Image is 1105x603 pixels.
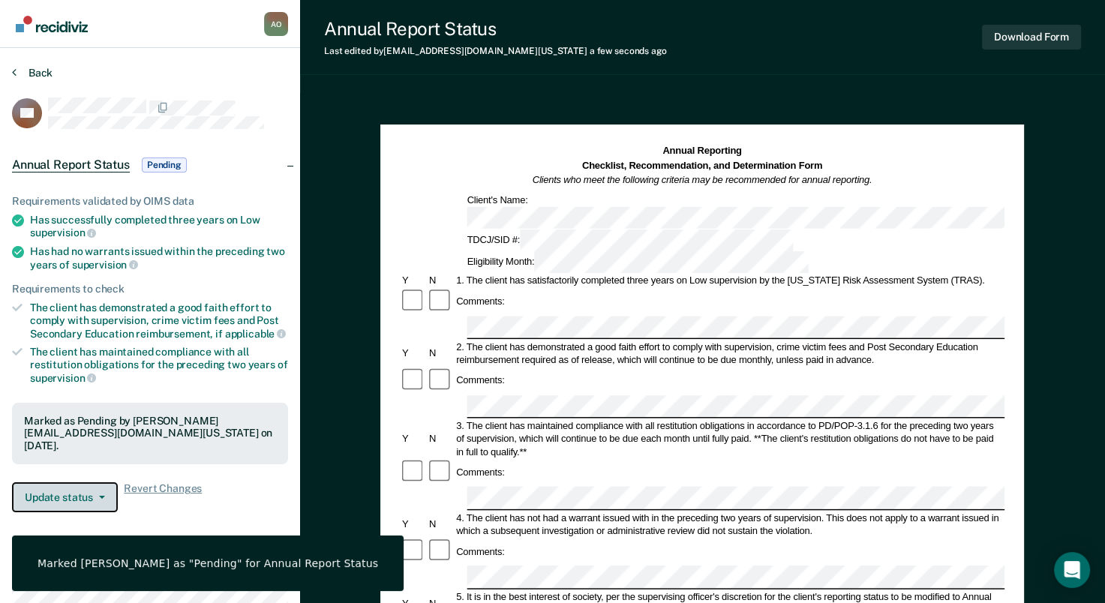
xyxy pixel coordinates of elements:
[30,346,288,384] div: The client has maintained compliance with all restitution obligations for the preceding two years of
[30,372,96,384] span: supervision
[427,274,454,287] div: N
[124,482,202,512] span: Revert Changes
[324,18,667,40] div: Annual Report Status
[455,340,1005,367] div: 2. The client has demonstrated a good faith effort to comply with supervision, crime victim fees ...
[12,66,53,79] button: Back
[455,545,507,558] div: Comments:
[427,346,454,359] div: N
[24,415,276,452] div: Marked as Pending by [PERSON_NAME][EMAIL_ADDRESS][DOMAIN_NAME][US_STATE] on [DATE].
[30,214,288,239] div: Has successfully completed three years on Low
[533,175,872,185] em: Clients who meet the following criteria may be recommended for annual reporting.
[400,274,427,287] div: Y
[590,46,667,56] span: a few seconds ago
[12,482,118,512] button: Update status
[982,25,1081,49] button: Download Form
[455,466,507,478] div: Comments:
[324,46,667,56] div: Last edited by [EMAIL_ADDRESS][DOMAIN_NAME][US_STATE]
[12,195,288,208] div: Requirements validated by OIMS data
[465,229,796,251] div: TDCJ/SID #:
[30,245,288,271] div: Has had no warrants issued within the preceding two years of
[455,511,1005,537] div: 4. The client has not had a warrant issued with in the preceding two years of supervision. This d...
[663,145,742,156] strong: Annual Reporting
[427,432,454,445] div: N
[30,301,288,340] div: The client has demonstrated a good faith effort to comply with supervision, crime victim fees and...
[455,295,507,307] div: Comments:
[1054,552,1090,588] div: Open Intercom Messenger
[264,12,288,36] div: A O
[142,157,187,172] span: Pending
[12,157,130,172] span: Annual Report Status
[465,251,811,273] div: Eligibility Month:
[455,419,1005,458] div: 3. The client has maintained compliance with all restitution obligations in accordance to PD/POP-...
[455,374,507,387] div: Comments:
[225,328,286,340] span: applicable
[427,517,454,530] div: N
[30,226,96,238] span: supervision
[72,259,138,271] span: supervision
[455,274,1005,287] div: 1. The client has satisfactorily completed three years on Low supervision by the [US_STATE] Risk ...
[582,160,822,170] strong: Checklist, Recommendation, and Determination Form
[400,346,427,359] div: Y
[12,283,288,295] div: Requirements to check
[400,517,427,530] div: Y
[38,556,378,570] div: Marked [PERSON_NAME] as "Pending" for Annual Report Status
[400,432,427,445] div: Y
[16,16,88,32] img: Recidiviz
[264,12,288,36] button: Profile dropdown button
